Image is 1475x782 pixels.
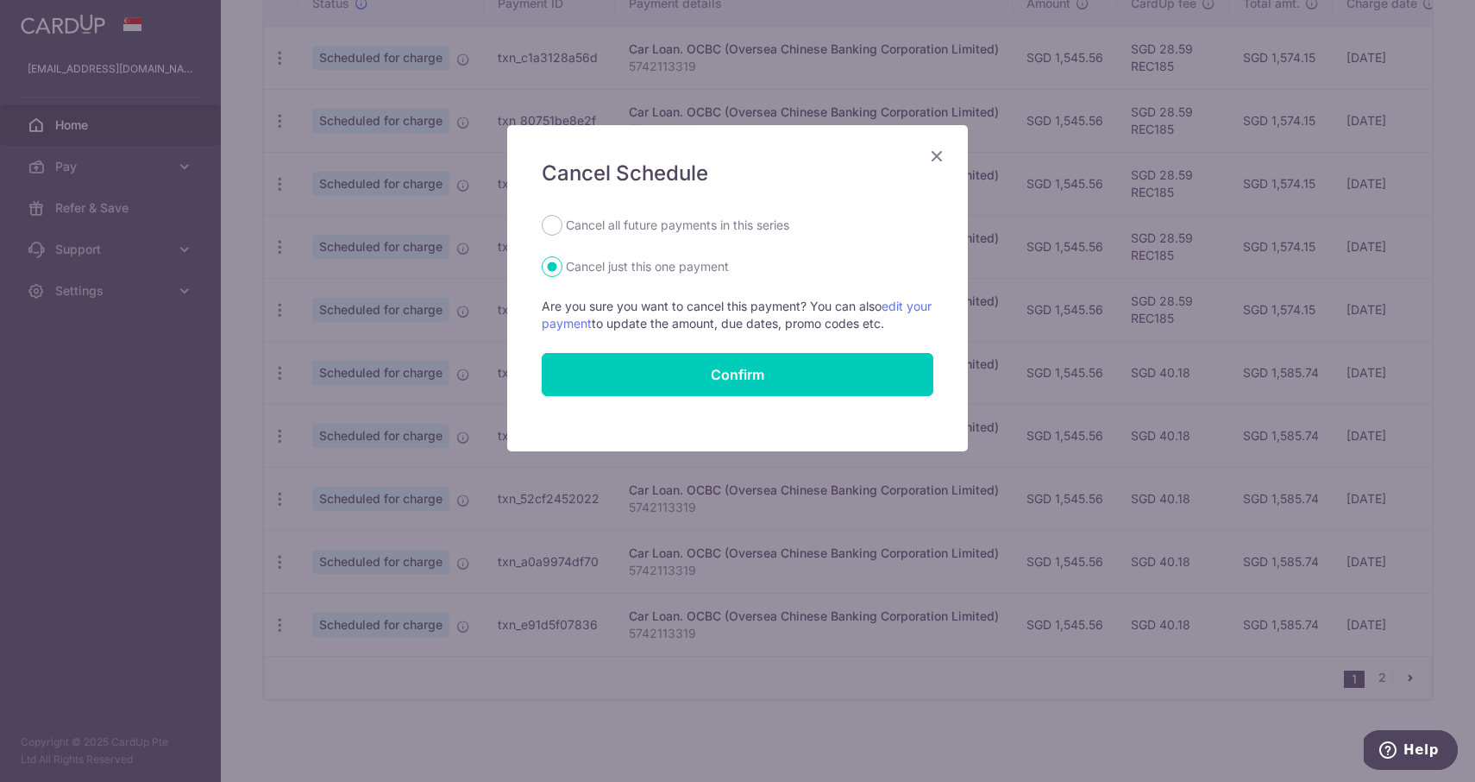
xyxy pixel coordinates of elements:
span: Help [40,12,75,28]
p: Are you sure you want to cancel this payment? You can also to update the amount, due dates, promo... [542,298,933,332]
iframe: Opens a widget where you can find more information [1364,730,1458,773]
button: Confirm [542,353,933,396]
label: Cancel all future payments in this series [566,215,789,236]
button: Close [926,146,947,167]
label: Cancel just this one payment [566,256,729,277]
h5: Cancel Schedule [542,160,933,187]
